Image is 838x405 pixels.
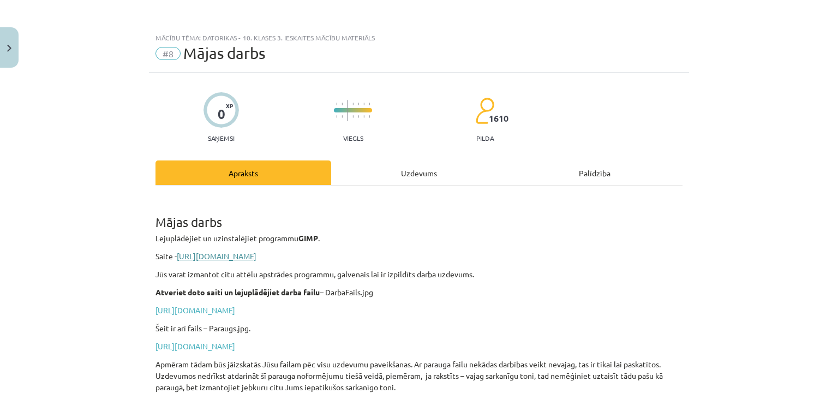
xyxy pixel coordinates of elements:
[336,115,337,118] img: icon-short-line-57e1e144782c952c97e751825c79c345078a6d821885a25fce030b3d8c18986b.svg
[155,160,331,185] div: Apraksts
[363,115,364,118] img: icon-short-line-57e1e144782c952c97e751825c79c345078a6d821885a25fce030b3d8c18986b.svg
[347,100,348,121] img: icon-long-line-d9ea69661e0d244f92f715978eff75569469978d946b2353a9bb055b3ed8787d.svg
[343,134,363,142] p: Viegls
[342,103,343,105] img: icon-short-line-57e1e144782c952c97e751825c79c345078a6d821885a25fce030b3d8c18986b.svg
[177,251,256,261] a: [URL][DOMAIN_NAME]
[155,341,235,351] a: [URL][DOMAIN_NAME]
[183,44,265,62] span: Mājas darbs
[155,287,320,297] strong: Atveriet doto saiti un lejuplādējiet darba failu
[203,134,239,142] p: Saņemsi
[155,233,683,244] p: Lejuplādējiet un uzinstalējiet programmu .
[155,47,181,60] span: #8
[155,269,683,280] p: Jūs varat izmantot citu attēlu apstrādes programmu, galvenais lai ir izpildīts darba uzdevums.
[226,103,233,109] span: XP
[358,103,359,105] img: icon-short-line-57e1e144782c952c97e751825c79c345078a6d821885a25fce030b3d8c18986b.svg
[369,103,370,105] img: icon-short-line-57e1e144782c952c97e751825c79c345078a6d821885a25fce030b3d8c18986b.svg
[155,305,235,315] a: [URL][DOMAIN_NAME]
[336,103,337,105] img: icon-short-line-57e1e144782c952c97e751825c79c345078a6d821885a25fce030b3d8c18986b.svg
[155,195,683,229] h1: Mājas darbs
[155,323,683,334] p: Šeit ir arī fails – Paraugs.jpg.
[476,134,494,142] p: pilda
[331,160,507,185] div: Uzdevums
[363,103,364,105] img: icon-short-line-57e1e144782c952c97e751825c79c345078a6d821885a25fce030b3d8c18986b.svg
[352,103,354,105] img: icon-short-line-57e1e144782c952c97e751825c79c345078a6d821885a25fce030b3d8c18986b.svg
[155,251,683,262] p: Saite -
[7,45,11,52] img: icon-close-lesson-0947bae3869378f0d4975bcd49f059093ad1ed9edebbc8119c70593378902aed.svg
[352,115,354,118] img: icon-short-line-57e1e144782c952c97e751825c79c345078a6d821885a25fce030b3d8c18986b.svg
[489,114,508,123] span: 1610
[342,115,343,118] img: icon-short-line-57e1e144782c952c97e751825c79c345078a6d821885a25fce030b3d8c18986b.svg
[218,106,225,122] div: 0
[298,233,318,243] strong: GIMP
[155,34,683,41] div: Mācību tēma: Datorikas - 10. klases 3. ieskaites mācību materiāls
[155,359,683,393] p: Apmēram tādam būs jāizskatās Jūsu failam pēc visu uzdevumu paveikšanas. Ar parauga failu nekādas ...
[369,115,370,118] img: icon-short-line-57e1e144782c952c97e751825c79c345078a6d821885a25fce030b3d8c18986b.svg
[475,97,494,124] img: students-c634bb4e5e11cddfef0936a35e636f08e4e9abd3cc4e673bd6f9a4125e45ecb1.svg
[155,287,683,298] p: – DarbaFails.jpg
[358,115,359,118] img: icon-short-line-57e1e144782c952c97e751825c79c345078a6d821885a25fce030b3d8c18986b.svg
[507,160,683,185] div: Palīdzība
